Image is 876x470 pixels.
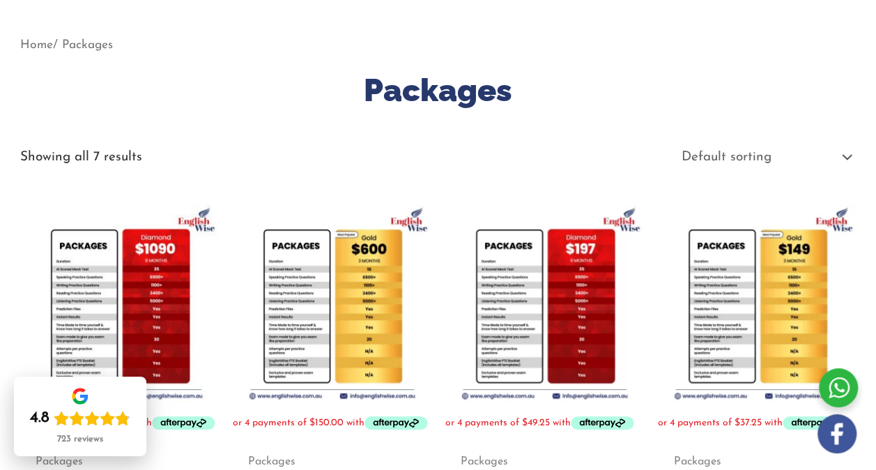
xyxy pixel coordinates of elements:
[57,434,103,445] div: 723 reviews
[673,455,840,469] span: Packages
[461,455,627,469] span: Packages
[36,455,202,469] span: Packages
[30,409,130,428] div: Rating: 4.8 out of 5
[248,455,415,469] span: Packages
[817,414,856,453] img: white-facebook.png
[20,33,856,56] nav: Breadcrumb
[670,144,856,170] select: Shop order
[20,204,219,402] img: Diamond Package
[20,68,856,112] h1: Packages
[20,39,53,51] a: Home
[233,204,431,402] img: Gold Package
[445,204,644,402] img: Mock Test Diamond
[30,409,49,428] div: 4.8
[20,151,142,164] p: Showing all 7 results
[658,204,856,402] img: Mock Test Gold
